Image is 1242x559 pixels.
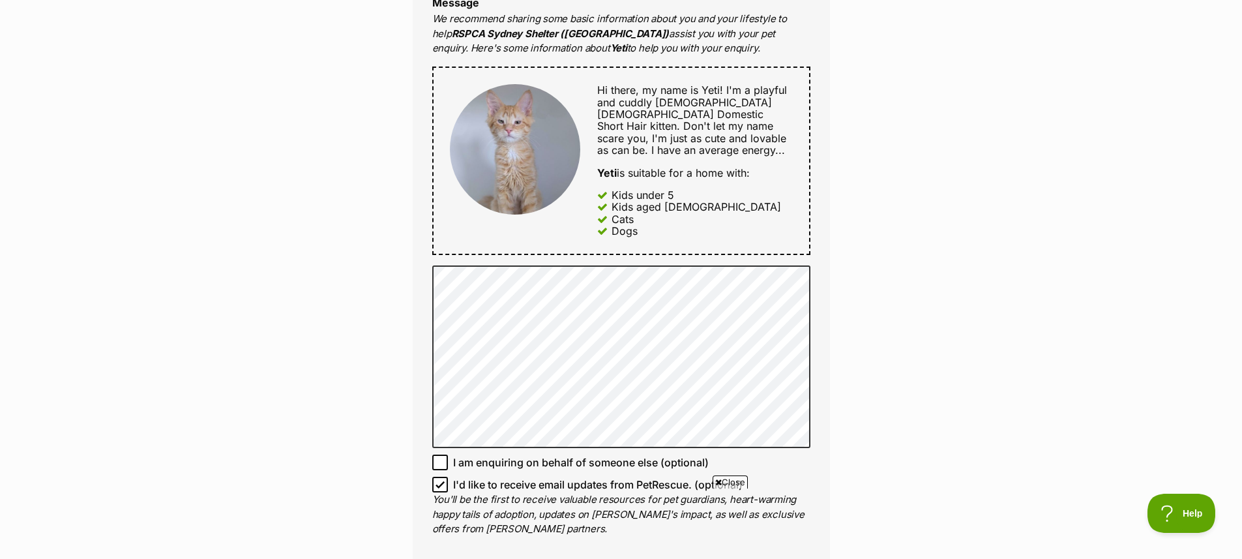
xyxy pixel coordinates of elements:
[612,201,781,213] div: Kids aged [DEMOGRAPHIC_DATA]
[305,494,938,552] iframe: Advertisement
[453,455,709,470] span: I am enquiring on behalf of someone else (optional)
[597,167,792,179] div: is suitable for a home with:
[612,189,674,201] div: Kids under 5
[597,83,787,157] span: Hi there, my name is Yeti! I'm a playful and cuddly [DEMOGRAPHIC_DATA] [DEMOGRAPHIC_DATA] Domesti...
[610,42,627,54] strong: Yeti
[432,12,810,56] p: We recommend sharing some basic information about you and your lifestyle to help assist you with ...
[450,84,580,215] img: Yeti
[453,477,743,492] span: I'd like to receive email updates from PetRescue. (optional)
[597,166,617,179] strong: Yeti
[1147,494,1216,533] iframe: Help Scout Beacon - Open
[713,476,748,489] span: Close
[612,213,634,225] div: Cats
[612,225,638,237] div: Dogs
[452,27,670,40] strong: RSPCA Sydney Shelter ([GEOGRAPHIC_DATA])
